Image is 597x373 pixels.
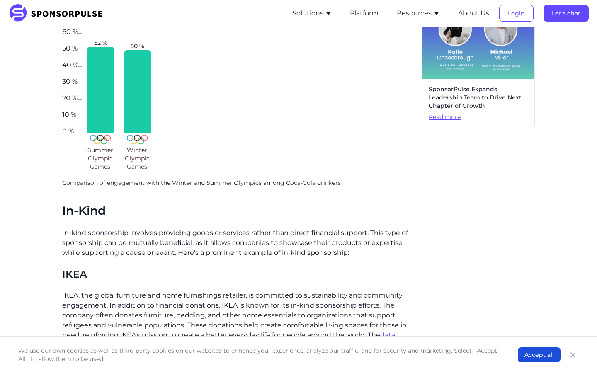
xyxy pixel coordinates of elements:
button: Login [499,5,534,22]
p: In-kind sponsorship involves providing goods or services rather than direct financial support. Th... [62,228,415,258]
span: 10 % [62,111,78,116]
span: Winter Olympic Games [120,146,154,171]
p: IKEA, the global furniture and home furnishings retailer, is committed to sustainability and comm... [62,291,415,370]
h3: IKEA [62,268,415,281]
p: Comparison of engagement with the Winter and Summer Olympics among Coca-Cola drinkers [62,179,415,187]
span: 40 % [62,62,78,67]
button: Let's chat [544,5,589,22]
span: SponsorPulse Expands Leadership Team to Drive Next Chapter of Growth [429,85,528,110]
span: Summer Olympic Games [83,146,117,171]
span: 20 % [62,95,78,100]
span: 52 % [94,39,107,47]
span: 50 % [62,45,78,50]
a: Platform [350,10,379,17]
span: 60 % [62,29,78,34]
button: Resources [397,8,440,18]
span: 30 % [62,78,78,83]
button: Accept all [518,347,561,362]
iframe: Chat Widget [556,333,597,373]
button: About Us [458,8,489,18]
p: We use our own cookies as well as third-party cookies on our websites to enhance your experience,... [18,346,501,363]
span: 50 % [131,42,144,50]
h2: In-Kind [62,204,415,218]
span: Read more [429,113,528,121]
a: Let's chat [544,10,589,17]
button: Solutions [292,8,332,18]
a: Login [499,10,534,17]
a: About Us [458,10,489,17]
span: 0 % [62,128,78,133]
img: SponsorPulse [8,4,109,22]
button: Platform [350,8,379,18]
